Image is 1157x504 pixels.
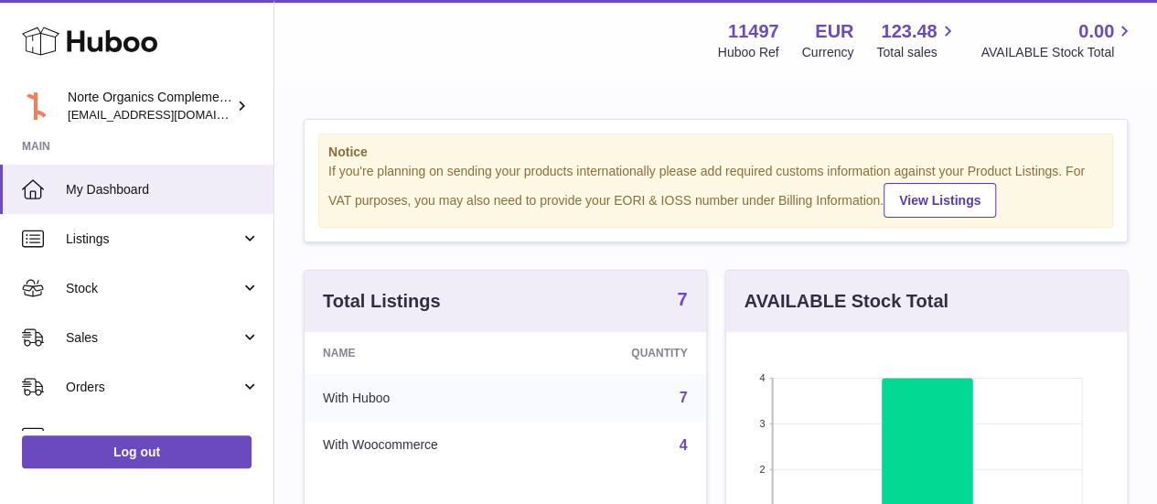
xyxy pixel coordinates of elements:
a: 7 [680,390,688,405]
strong: EUR [815,19,853,44]
a: 123.48 Total sales [876,19,958,61]
span: Total sales [876,44,958,61]
div: Norte Organics Complementos Alimenticios S.L. [68,89,232,123]
a: Log out [22,435,252,468]
h3: Total Listings [323,289,441,314]
span: Usage [66,428,260,445]
a: View Listings [884,183,996,218]
a: 0.00 AVAILABLE Stock Total [980,19,1135,61]
th: Name [305,332,553,374]
span: 123.48 [881,19,937,44]
span: [EMAIL_ADDRESS][DOMAIN_NAME] [68,107,269,122]
span: 0.00 [1078,19,1114,44]
div: Currency [802,44,854,61]
text: 3 [759,418,765,429]
text: 2 [759,464,765,475]
strong: Notice [328,144,1103,161]
span: My Dashboard [66,181,260,198]
a: 4 [680,437,688,453]
span: Listings [66,231,241,248]
span: Sales [66,329,241,347]
a: 7 [677,290,687,312]
td: With Huboo [305,374,553,422]
strong: 11497 [728,19,779,44]
span: Orders [66,379,241,396]
span: Stock [66,280,241,297]
td: With Woocommerce [305,422,553,469]
img: internalAdmin-11497@internal.huboo.com [22,92,49,120]
div: If you're planning on sending your products internationally please add required customs informati... [328,163,1103,218]
th: Quantity [553,332,705,374]
span: AVAILABLE Stock Total [980,44,1135,61]
strong: 7 [677,290,687,308]
h3: AVAILABLE Stock Total [745,289,948,314]
div: Huboo Ref [718,44,779,61]
text: 4 [759,372,765,383]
